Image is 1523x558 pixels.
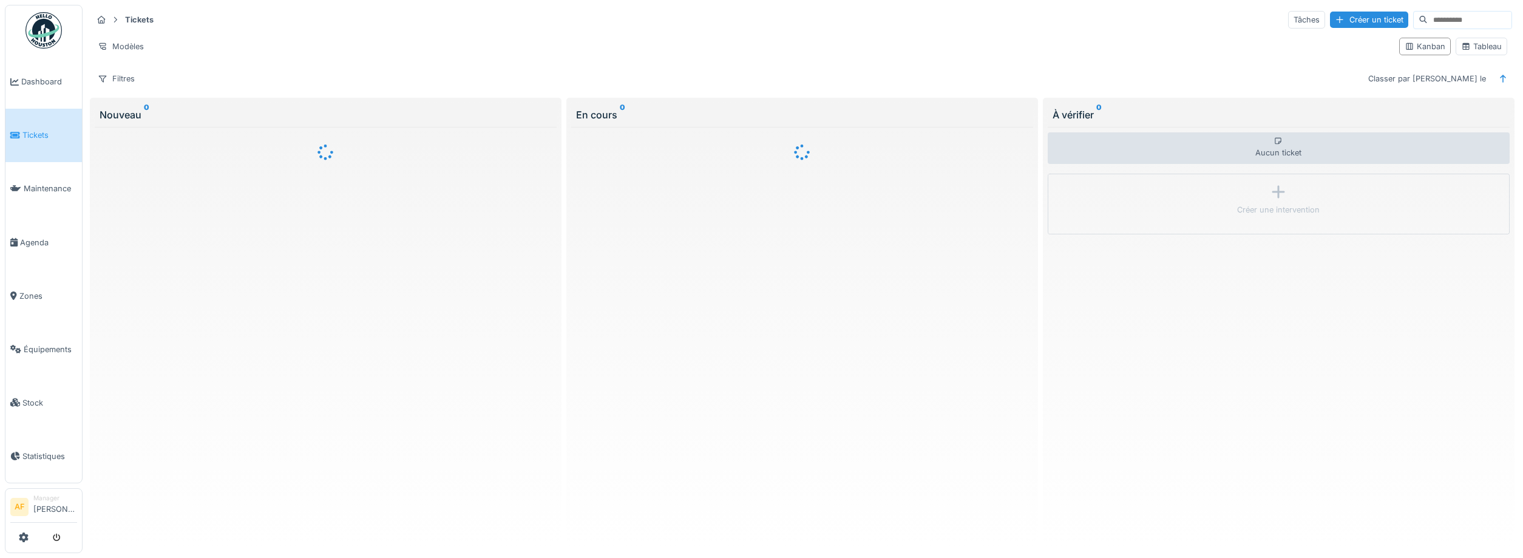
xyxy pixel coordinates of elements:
a: Tickets [5,109,82,162]
div: Filtres [92,70,140,87]
span: Zones [19,290,77,302]
a: Dashboard [5,55,82,109]
a: Agenda [5,216,82,269]
img: Badge_color-CXgf-gQk.svg [25,12,62,49]
div: Manager [33,494,77,503]
span: Maintenance [24,183,77,194]
li: AF [10,498,29,516]
a: Statistiques [5,429,82,483]
strong: Tickets [120,14,158,26]
div: En cours [576,107,1028,122]
a: Équipements [5,322,82,376]
span: Dashboard [21,76,77,87]
span: Statistiques [22,451,77,462]
li: [PERSON_NAME] [33,494,77,520]
div: Créer un ticket [1330,12,1408,28]
sup: 0 [620,107,625,122]
span: Agenda [20,237,77,248]
div: À vérifier [1053,107,1505,122]
div: Kanban [1405,41,1445,52]
div: Créer une intervention [1237,204,1320,216]
div: Tâches [1288,11,1325,29]
a: Stock [5,376,82,429]
a: Zones [5,269,82,322]
sup: 0 [144,107,149,122]
div: Modèles [92,38,149,55]
div: Tableau [1461,41,1502,52]
div: Nouveau [100,107,552,122]
div: Classer par [PERSON_NAME] le [1363,70,1491,87]
div: Aucun ticket [1048,132,1510,164]
a: AF Manager[PERSON_NAME] [10,494,77,523]
span: Stock [22,397,77,409]
a: Maintenance [5,162,82,216]
sup: 0 [1096,107,1102,122]
span: Équipements [24,344,77,355]
span: Tickets [22,129,77,141]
